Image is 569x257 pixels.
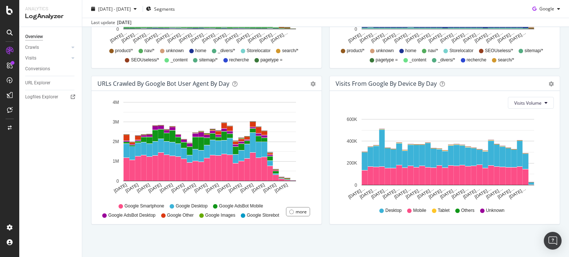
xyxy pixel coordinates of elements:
div: Visits From Google By Device By Day [336,80,437,87]
text: 400K [347,139,357,144]
div: Conversions [25,65,50,73]
text: [DATE] [251,182,266,194]
span: _content [170,57,187,63]
span: Segments [154,6,175,12]
span: search/* [282,48,298,54]
a: Visits [25,54,69,62]
button: Visits Volume [508,97,554,109]
text: [DATE] [205,182,220,194]
button: Segments [146,3,175,15]
text: [DATE] [228,182,243,194]
text: 3M [113,119,119,125]
text: 2M [113,139,119,144]
span: Storelocator [247,48,271,54]
text: [DATE] [239,182,254,194]
div: [DATE] [117,19,132,26]
text: 200K [347,161,357,166]
span: Google [539,6,554,12]
span: Mobile [413,207,426,214]
button: [DATE] - [DATE] [88,3,140,15]
span: [DATE] - [DATE] [98,6,131,12]
span: recherche [229,57,249,63]
div: gear [310,81,316,87]
text: 1M [113,159,119,164]
span: Visits Volume [514,100,542,106]
div: gear [549,81,554,87]
a: Overview [25,33,77,41]
span: Storelocator [449,48,473,54]
text: [DATE] [136,182,151,194]
span: _divers/* [438,57,455,63]
span: Desktop [385,207,402,214]
span: Unknown [486,207,505,214]
text: [DATE] [182,182,197,194]
div: Analytics [25,6,76,12]
span: Google Other [167,212,194,219]
text: [DATE] [124,182,139,194]
span: Others [461,207,475,214]
div: LogAnalyzer [25,12,76,21]
span: Google Smartphone [124,203,164,209]
span: SEOUseless/* [131,57,159,63]
a: URL Explorer [25,79,77,87]
span: sitemap/* [525,48,543,54]
span: Google Storebot [247,212,279,219]
a: Crawls [25,44,69,51]
text: [DATE] [147,182,162,194]
span: recherche [467,57,486,63]
span: _divers/* [218,48,235,54]
span: unknown [166,48,184,54]
text: [DATE] [262,182,277,194]
text: [DATE] [159,182,174,194]
span: home [405,48,416,54]
span: product/* [115,48,133,54]
span: Google Desktop [176,203,207,209]
div: URLs Crawled by Google bot User Agent By Day [97,80,229,87]
text: [DATE] [216,182,231,194]
span: unknown [376,48,394,54]
text: 0 [116,179,119,184]
text: [DATE] [274,182,289,194]
span: Google Images [205,212,235,219]
text: [DATE] [193,182,208,194]
span: nav/* [144,48,154,54]
div: URL Explorer [25,79,50,87]
text: 4M [113,100,119,105]
div: Crawls [25,44,39,51]
a: Conversions [25,65,77,73]
span: product/* [347,48,365,54]
div: Overview [25,33,43,41]
text: 0 [355,183,357,188]
text: 600K [347,117,357,122]
span: Google AdsBot Desktop [108,212,155,219]
div: Last update [91,19,132,26]
svg: A chart. [336,115,551,200]
div: Open Intercom Messenger [544,232,562,250]
text: [DATE] [170,182,185,194]
text: 0 [116,27,119,32]
button: Google [529,3,563,15]
span: SEOUseless/* [485,48,513,54]
span: Tablet [438,207,450,214]
div: Visits [25,54,36,62]
span: _content [409,57,426,63]
span: pagetype = [260,57,283,63]
span: Google AdsBot Mobile [219,203,263,209]
a: Logfiles Explorer [25,93,77,101]
svg: A chart. [97,97,313,200]
span: sitemap/* [199,57,217,63]
text: 0 [355,27,357,32]
div: Logfiles Explorer [25,93,58,101]
span: nav/* [428,48,438,54]
text: [DATE] [113,182,128,194]
span: search/* [498,57,514,63]
div: more [296,209,307,215]
span: home [195,48,206,54]
span: pagetype = [376,57,398,63]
